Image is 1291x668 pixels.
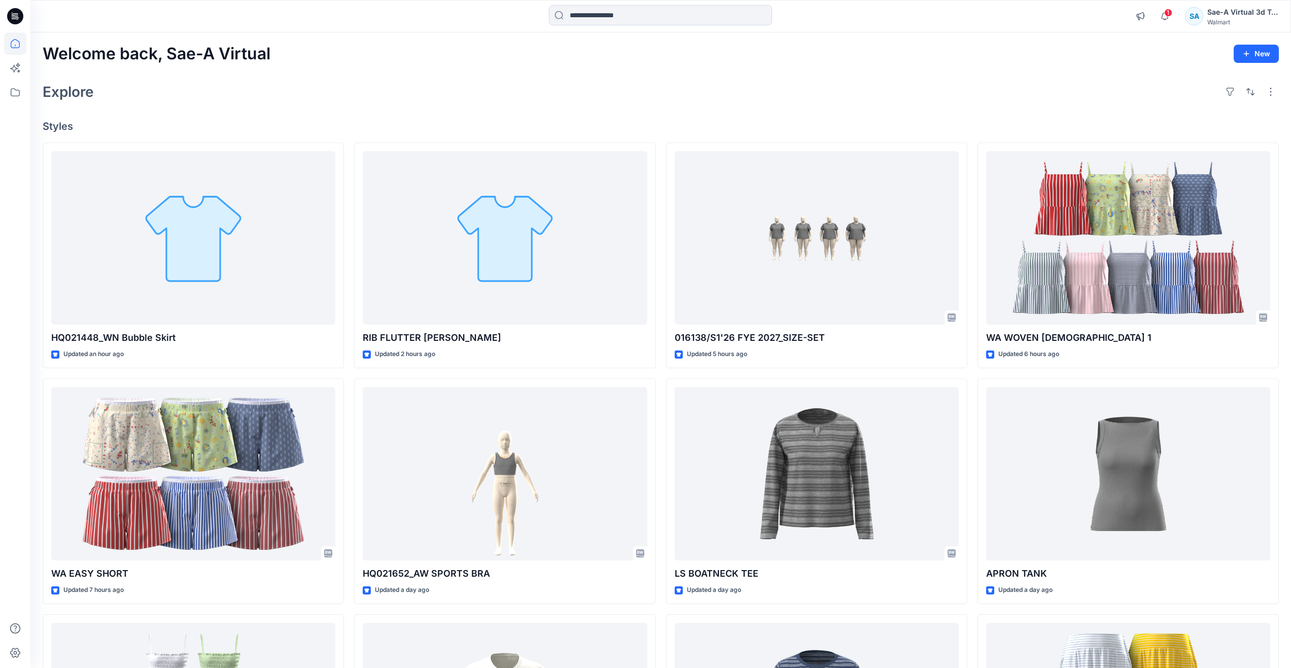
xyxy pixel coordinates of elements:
p: Updated a day ago [998,585,1053,595]
div: Walmart [1207,18,1278,26]
p: WA WOVEN [DEMOGRAPHIC_DATA] 1 [986,331,1270,345]
p: APRON TANK [986,567,1270,581]
p: HQ021652_AW SPORTS BRA [363,567,647,581]
a: HQ021448_WN Bubble Skirt [51,151,335,325]
a: HQ021652_AW SPORTS BRA [363,387,647,561]
p: Updated 5 hours ago [687,349,747,360]
button: New [1234,45,1279,63]
h2: Welcome back, Sae-A Virtual [43,45,270,63]
p: HQ021448_WN Bubble Skirt [51,331,335,345]
a: WA EASY SHORT [51,387,335,561]
h2: Explore [43,84,94,100]
p: WA EASY SHORT [51,567,335,581]
div: Sae-A Virtual 3d Team [1207,6,1278,18]
p: Updated an hour ago [63,349,124,360]
p: Updated 2 hours ago [375,349,435,360]
a: RIB FLUTTER HENLEY [363,151,647,325]
span: 1 [1164,9,1172,17]
div: SA [1185,7,1203,25]
h4: Styles [43,120,1279,132]
p: Updated a day ago [375,585,429,595]
p: 016138/S1'26 FYE 2027_SIZE-SET [675,331,959,345]
p: Updated a day ago [687,585,741,595]
p: LS BOATNECK TEE [675,567,959,581]
a: 016138/S1'26 FYE 2027_SIZE-SET [675,151,959,325]
a: APRON TANK [986,387,1270,561]
p: RIB FLUTTER [PERSON_NAME] [363,331,647,345]
a: WA WOVEN CAMI 1 [986,151,1270,325]
a: LS BOATNECK TEE [675,387,959,561]
p: Updated 6 hours ago [998,349,1059,360]
p: Updated 7 hours ago [63,585,124,595]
